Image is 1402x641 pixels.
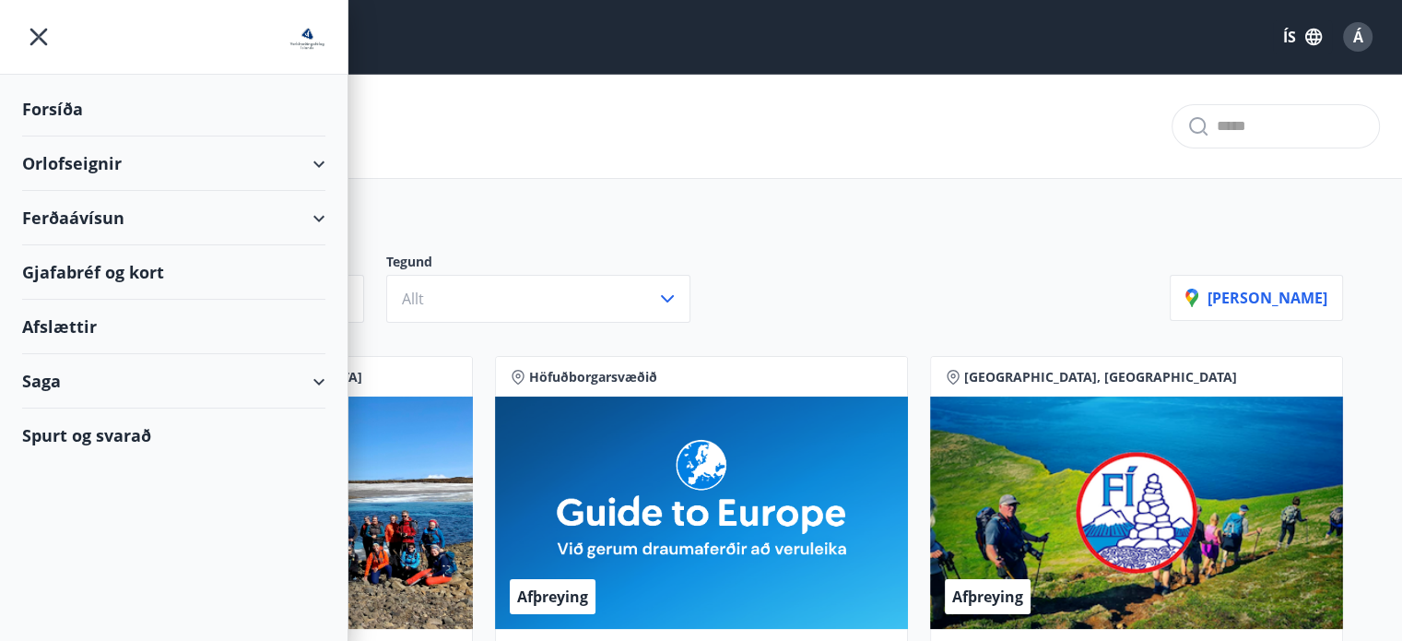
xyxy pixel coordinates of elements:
[22,82,325,137] div: Forsíða
[1170,275,1343,321] button: [PERSON_NAME]
[22,245,325,300] div: Gjafabréf og kort
[1336,15,1380,59] button: Á
[22,20,55,53] button: menu
[964,368,1237,386] span: [GEOGRAPHIC_DATA], [GEOGRAPHIC_DATA]
[952,587,1023,607] span: Afþreying
[1353,27,1363,47] span: Á
[22,300,325,354] div: Afslættir
[22,137,325,191] div: Orlofseignir
[1185,288,1327,308] p: [PERSON_NAME]
[1273,20,1332,53] button: ÍS
[22,409,325,462] div: Spurt og svarað
[386,275,690,323] button: Allt
[289,20,325,57] img: union_logo
[22,354,325,409] div: Saga
[22,191,325,245] div: Ferðaávísun
[529,368,657,386] span: Höfuðborgarsvæðið
[517,587,588,607] span: Afþreying
[402,289,424,309] span: Allt
[386,253,713,275] p: Tegund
